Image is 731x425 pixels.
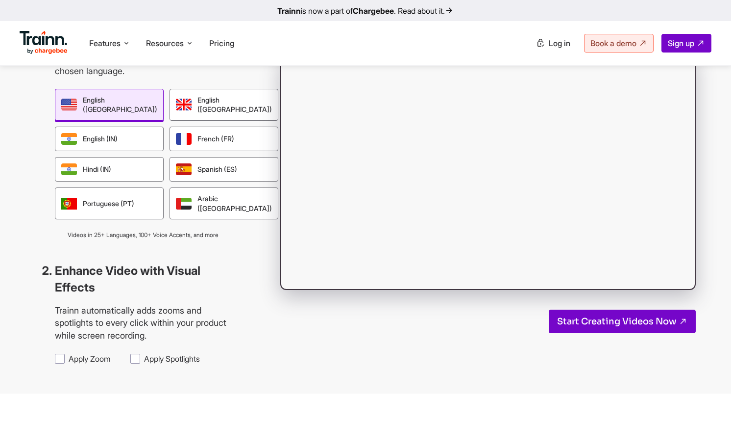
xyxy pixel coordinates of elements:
[170,187,278,219] div: Arabic ([GEOGRAPHIC_DATA])
[549,38,570,48] span: Log in
[549,310,696,333] a: Start Creating Videos Now
[55,187,164,219] div: Portuguese (PT)
[55,127,164,151] div: English (IN)
[55,231,231,239] p: Videos in 25+ Languages, 100+ Voice Accents, and more
[61,133,77,145] img: indian english | Trainn
[69,353,111,364] span: Apply Zoom
[176,99,192,110] img: uk english | Trainn
[61,163,77,175] img: hindi | Trainn
[668,38,694,48] span: Sign up
[55,157,164,182] div: Hindi (IN)
[176,198,192,210] img: arabic | Trainn
[61,99,77,110] img: us english | Trainn
[144,353,200,364] span: Apply Spotlights
[170,127,278,151] div: French (FR)
[20,31,68,54] img: Trainn Logo
[61,198,77,210] img: portugese | Trainn
[682,378,731,425] iframe: Chat Widget
[530,34,576,52] a: Log in
[55,89,164,121] div: English ([GEOGRAPHIC_DATA])
[661,34,711,53] a: Sign up
[170,89,278,121] div: English ([GEOGRAPHIC_DATA])
[170,157,278,182] div: Spanish (ES)
[176,163,192,175] img: spanish | Trainn
[176,133,192,145] img: french | Trainn
[209,38,234,48] a: Pricing
[55,263,231,295] h3: Enhance Video with Visual Effects
[89,38,121,49] span: Features
[55,304,231,342] p: Trainn automatically adds zooms and spotlights to every click within your product while screen re...
[590,38,636,48] span: Book a demo
[584,34,654,53] a: Book a demo
[146,38,184,49] span: Resources
[277,6,301,16] b: Trainn
[353,6,394,16] b: Chargebee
